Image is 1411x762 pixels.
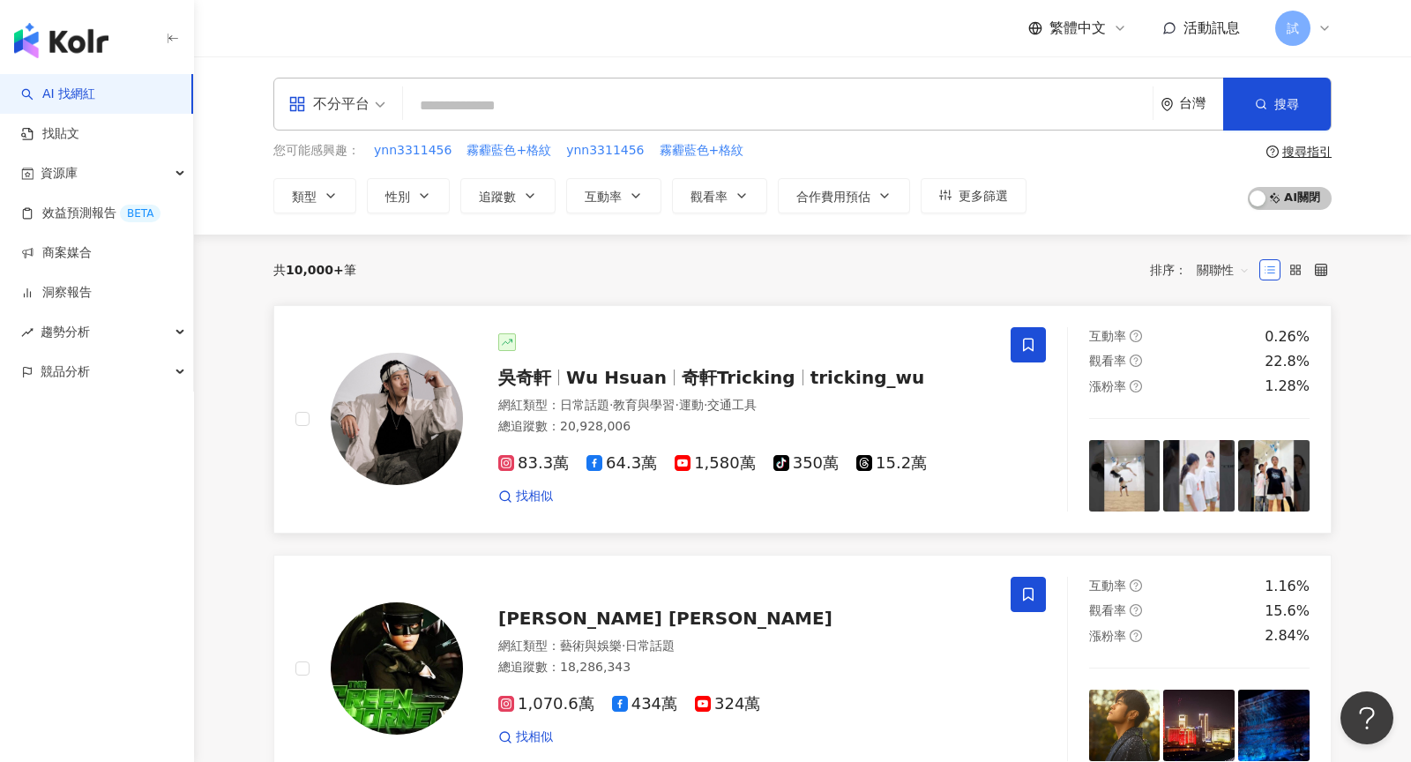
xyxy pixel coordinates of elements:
img: post-image [1089,690,1161,761]
span: question-circle [1130,604,1142,616]
div: 總追蹤數 ： 18,286,343 [498,659,989,676]
div: 網紅類型 ： [498,638,989,655]
span: 追蹤數 [479,190,516,204]
span: 1,580萬 [675,454,756,473]
span: 324萬 [695,695,760,713]
button: 互動率 [566,178,661,213]
span: 資源庫 [41,153,78,193]
span: 83.3萬 [498,454,569,473]
span: 434萬 [612,695,677,713]
div: 搜尋指引 [1282,145,1332,159]
span: appstore [288,95,306,113]
span: 試 [1287,19,1299,38]
div: 0.26% [1265,327,1310,347]
a: KOL Avatar吳奇軒Wu Hsuan奇軒Trickingtricking_wu網紅類型：日常話題·教育與學習·運動·交通工具總追蹤數：20,928,00683.3萬64.3萬1,580萬3... [273,305,1332,534]
span: 更多篩選 [959,189,1008,203]
span: 您可能感興趣： [273,142,360,160]
button: 搜尋 [1223,78,1331,131]
img: logo [14,23,108,58]
span: · [704,398,707,412]
span: 類型 [292,190,317,204]
span: 漲粉率 [1089,379,1126,393]
span: ynn3311456 [566,142,644,160]
span: question-circle [1130,630,1142,642]
button: 觀看率 [672,178,767,213]
div: 總追蹤數 ： 20,928,006 [498,418,989,436]
img: post-image [1163,440,1235,512]
span: 1,070.6萬 [498,695,594,713]
button: 霧霾藍色+格紋 [659,141,745,161]
span: 關聯性 [1197,256,1250,284]
span: environment [1161,98,1174,111]
span: 教育與學習 [613,398,675,412]
span: Wu Hsuan [566,367,667,388]
span: 觀看率 [691,190,728,204]
span: · [622,639,625,653]
div: 2.84% [1265,626,1310,646]
button: 追蹤數 [460,178,556,213]
span: 漲粉率 [1089,629,1126,643]
button: 性別 [367,178,450,213]
span: 競品分析 [41,352,90,392]
span: 15.2萬 [856,454,927,473]
span: 找相似 [516,488,553,505]
div: 台灣 [1179,96,1223,111]
span: 互動率 [1089,329,1126,343]
img: post-image [1238,690,1310,761]
span: question-circle [1130,380,1142,392]
span: 霧霾藍色+格紋 [467,142,551,160]
span: 霧霾藍色+格紋 [660,142,744,160]
button: ynn3311456 [373,141,452,161]
div: 不分平台 [288,90,370,118]
span: 互動率 [1089,579,1126,593]
span: 藝術與娛樂 [560,639,622,653]
span: 找相似 [516,728,553,746]
span: 吳奇軒 [498,367,551,388]
a: 洞察報告 [21,284,92,302]
span: 合作費用預估 [796,190,870,204]
span: [PERSON_NAME] [PERSON_NAME] [498,608,832,629]
span: · [675,398,678,412]
div: 15.6% [1265,601,1310,621]
img: post-image [1238,440,1310,512]
span: tricking_wu [810,367,925,388]
div: 1.28% [1265,377,1310,396]
iframe: Help Scout Beacon - Open [1340,691,1393,744]
div: 共 筆 [273,263,356,277]
span: 繁體中文 [1049,19,1106,38]
span: rise [21,326,34,339]
span: question-circle [1130,579,1142,592]
span: 日常話題 [625,639,675,653]
button: 類型 [273,178,356,213]
button: 霧霾藍色+格紋 [466,141,552,161]
img: post-image [1163,690,1235,761]
button: ynn3311456 [565,141,645,161]
a: 找相似 [498,488,553,505]
span: 日常話題 [560,398,609,412]
div: 排序： [1150,256,1259,284]
span: 趨勢分析 [41,312,90,352]
span: · [609,398,613,412]
span: question-circle [1130,330,1142,342]
span: 互動率 [585,190,622,204]
a: 找相似 [498,728,553,746]
div: 1.16% [1265,577,1310,596]
a: searchAI 找網紅 [21,86,95,103]
div: 網紅類型 ： [498,397,989,415]
a: 商案媒合 [21,244,92,262]
span: 運動 [679,398,704,412]
img: post-image [1089,440,1161,512]
a: 找貼文 [21,125,79,143]
button: 合作費用預估 [778,178,910,213]
span: 350萬 [773,454,839,473]
span: 64.3萬 [586,454,657,473]
span: 10,000+ [286,263,344,277]
span: 觀看率 [1089,354,1126,368]
div: 22.8% [1265,352,1310,371]
span: question-circle [1266,146,1279,158]
img: KOL Avatar [331,353,463,485]
span: 性別 [385,190,410,204]
span: 活動訊息 [1183,19,1240,36]
button: 更多篩選 [921,178,1027,213]
span: 觀看率 [1089,603,1126,617]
